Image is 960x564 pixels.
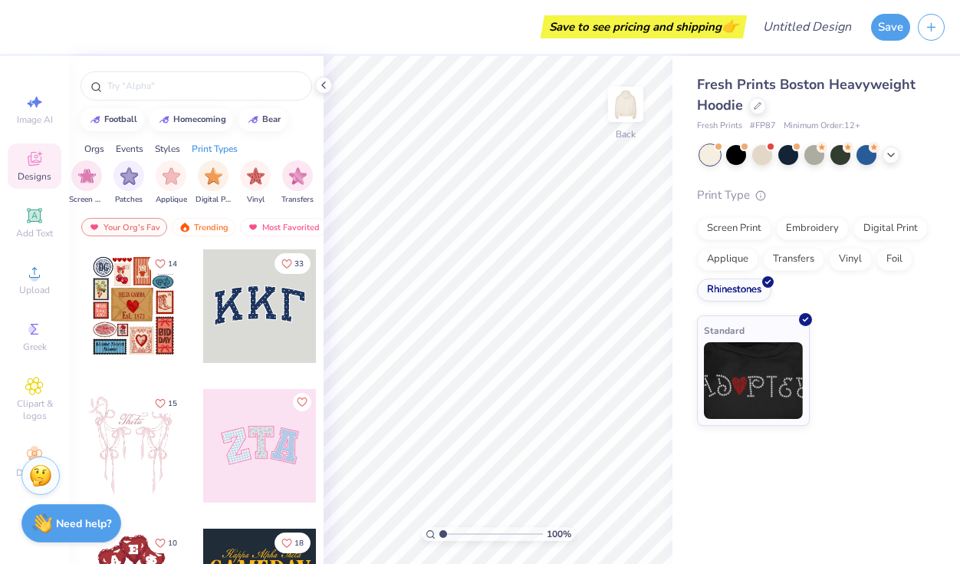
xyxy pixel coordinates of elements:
div: Screen Print [697,217,771,240]
span: Fresh Prints Boston Heavyweight Hoodie [697,75,916,114]
div: Print Type [697,186,929,204]
img: Back [610,89,641,120]
span: Fresh Prints [697,120,742,133]
span: 10 [168,539,177,547]
img: trending.gif [179,222,191,233]
div: Events [116,142,143,156]
span: Vinyl [247,194,265,206]
span: Minimum Order: 12 + [784,120,860,133]
span: Digital Print [196,194,231,206]
div: filter for Applique [156,160,187,206]
button: filter button [196,160,231,206]
button: football [81,108,144,131]
img: trend_line.gif [247,115,259,124]
button: Like [148,533,184,553]
span: 👉 [722,17,738,35]
img: Transfers Image [289,167,307,185]
button: Save [871,14,910,41]
span: # FP87 [750,120,776,133]
span: Clipart & logos [8,397,61,422]
span: Patches [115,194,143,206]
div: Transfers [763,248,824,271]
button: homecoming [150,108,233,131]
span: Add Text [16,227,53,239]
img: Digital Print Image [205,167,222,185]
img: most_fav.gif [88,222,100,233]
div: Orgs [84,142,104,156]
span: Screen Print [69,194,104,206]
button: Like [293,393,311,411]
div: Styles [155,142,180,156]
span: Upload [19,284,50,296]
span: 100 % [547,527,571,541]
span: Designs [18,170,51,183]
div: filter for Vinyl [240,160,271,206]
button: filter button [281,160,314,206]
span: Transfers [281,194,314,206]
span: 14 [168,260,177,268]
div: football [104,115,137,124]
button: bear [238,108,288,131]
div: Rhinestones [697,279,771,302]
div: Applique [697,248,758,271]
img: trend_line.gif [158,115,170,124]
span: Greek [23,341,47,353]
div: Vinyl [829,248,872,271]
div: Back [616,127,636,141]
img: Applique Image [163,167,180,185]
button: Like [148,393,184,414]
div: Most Favorited [240,218,327,236]
button: filter button [240,160,271,206]
div: Print Types [192,142,238,156]
span: Applique [156,194,187,206]
button: filter button [156,160,187,206]
img: Patches Image [120,167,138,185]
div: Save to see pricing and shipping [544,15,743,38]
img: Screen Print Image [78,167,96,185]
input: Try "Alpha" [106,78,302,94]
div: bear [262,115,281,124]
div: filter for Digital Print [196,160,231,206]
span: 15 [168,400,177,407]
img: most_fav.gif [247,222,259,233]
img: trend_line.gif [89,115,101,124]
img: Vinyl Image [247,167,265,185]
button: Like [275,253,311,274]
div: filter for Transfers [281,160,314,206]
button: filter button [113,160,144,206]
button: Like [148,253,184,274]
div: homecoming [173,115,226,124]
span: Standard [704,322,745,338]
div: Embroidery [776,217,849,240]
div: Foil [876,248,912,271]
button: Like [275,533,311,553]
div: Trending [172,218,235,236]
div: filter for Screen Print [69,160,104,206]
strong: Need help? [56,516,111,531]
img: Standard [704,342,803,419]
span: 33 [294,260,304,268]
div: Your Org's Fav [81,218,167,236]
span: Decorate [16,467,53,479]
button: filter button [69,160,104,206]
div: Digital Print [853,217,928,240]
input: Untitled Design [751,12,863,42]
span: Image AI [17,114,53,126]
div: filter for Patches [113,160,144,206]
span: 18 [294,539,304,547]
